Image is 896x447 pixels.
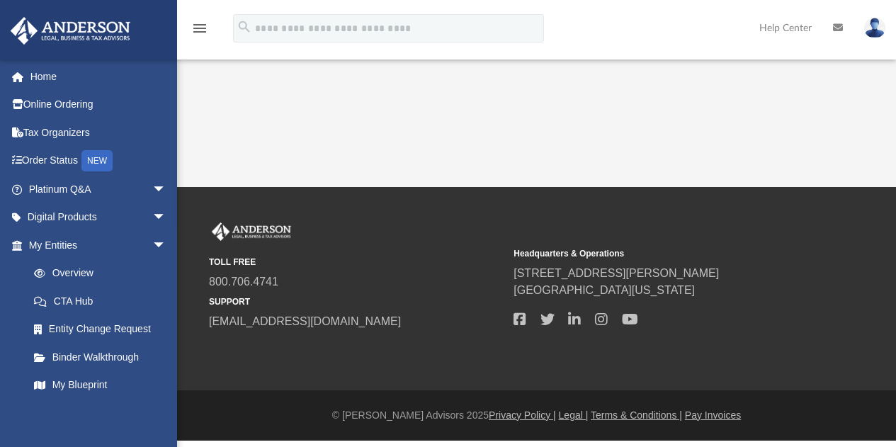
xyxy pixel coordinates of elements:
small: TOLL FREE [209,256,504,268]
img: Anderson Advisors Platinum Portal [6,17,135,45]
a: Tax Organizers [10,118,188,147]
span: arrow_drop_down [152,203,181,232]
img: Anderson Advisors Platinum Portal [209,222,294,241]
i: menu [191,20,208,37]
a: 800.706.4741 [209,276,278,288]
span: arrow_drop_down [152,175,181,204]
a: Tax Due Dates [20,399,188,427]
a: Legal | [559,409,589,421]
span: arrow_drop_down [152,231,181,260]
a: Terms & Conditions | [591,409,682,421]
a: Pay Invoices [685,409,741,421]
a: Binder Walkthrough [20,343,188,371]
a: Order StatusNEW [10,147,188,176]
img: User Pic [864,18,885,38]
a: Entity Change Request [20,315,188,344]
a: Digital Productsarrow_drop_down [10,203,188,232]
div: © [PERSON_NAME] Advisors 2025 [177,408,896,423]
a: My Blueprint [20,371,181,400]
a: Platinum Q&Aarrow_drop_down [10,175,188,203]
a: Online Ordering [10,91,188,119]
a: Overview [20,259,188,288]
i: search [237,19,252,35]
a: [GEOGRAPHIC_DATA][US_STATE] [514,284,695,296]
a: [STREET_ADDRESS][PERSON_NAME] [514,267,719,279]
a: Privacy Policy | [489,409,556,421]
a: CTA Hub [20,287,188,315]
a: Home [10,62,188,91]
a: [EMAIL_ADDRESS][DOMAIN_NAME] [209,315,401,327]
small: SUPPORT [209,295,504,308]
a: My Entitiesarrow_drop_down [10,231,188,259]
a: menu [191,27,208,37]
div: NEW [81,150,113,171]
small: Headquarters & Operations [514,247,808,260]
